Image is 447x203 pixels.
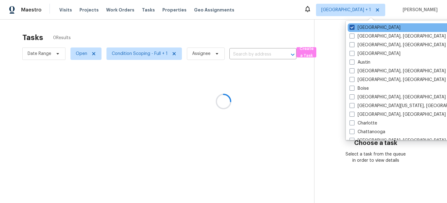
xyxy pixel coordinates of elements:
[350,129,385,135] label: Chattanooga
[350,68,446,74] label: [GEOGRAPHIC_DATA], [GEOGRAPHIC_DATA]
[350,138,446,144] label: [GEOGRAPHIC_DATA], [GEOGRAPHIC_DATA]
[350,77,446,83] label: [GEOGRAPHIC_DATA], [GEOGRAPHIC_DATA]
[350,59,370,65] label: Austin
[350,33,446,39] label: [GEOGRAPHIC_DATA], [GEOGRAPHIC_DATA]
[350,111,446,118] label: [GEOGRAPHIC_DATA], [GEOGRAPHIC_DATA]
[350,120,377,126] label: Charlotte
[350,85,369,92] label: Boise
[350,94,446,100] label: [GEOGRAPHIC_DATA], [GEOGRAPHIC_DATA]
[350,25,400,31] label: [GEOGRAPHIC_DATA]
[350,42,446,48] label: [GEOGRAPHIC_DATA], [GEOGRAPHIC_DATA]
[350,51,400,57] label: [GEOGRAPHIC_DATA]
